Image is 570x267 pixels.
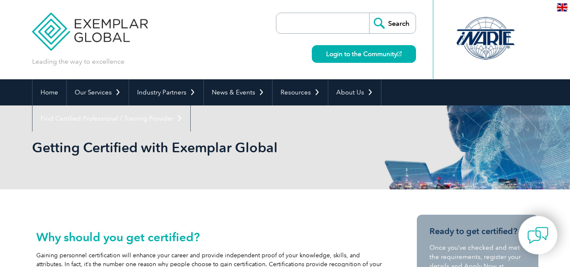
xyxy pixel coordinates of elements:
[369,13,416,33] input: Search
[397,51,402,56] img: open_square.png
[312,45,416,63] a: Login to the Community
[557,3,567,11] img: en
[36,230,382,244] h2: Why should you get certified?
[430,226,526,237] h3: Ready to get certified?
[328,79,381,105] a: About Us
[527,225,548,246] img: contact-chat.png
[273,79,328,105] a: Resources
[204,79,272,105] a: News & Events
[129,79,203,105] a: Industry Partners
[32,105,190,132] a: Find Certified Professional / Training Provider
[32,79,66,105] a: Home
[32,139,356,156] h1: Getting Certified with Exemplar Global
[32,57,124,66] p: Leading the way to excellence
[67,79,129,105] a: Our Services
